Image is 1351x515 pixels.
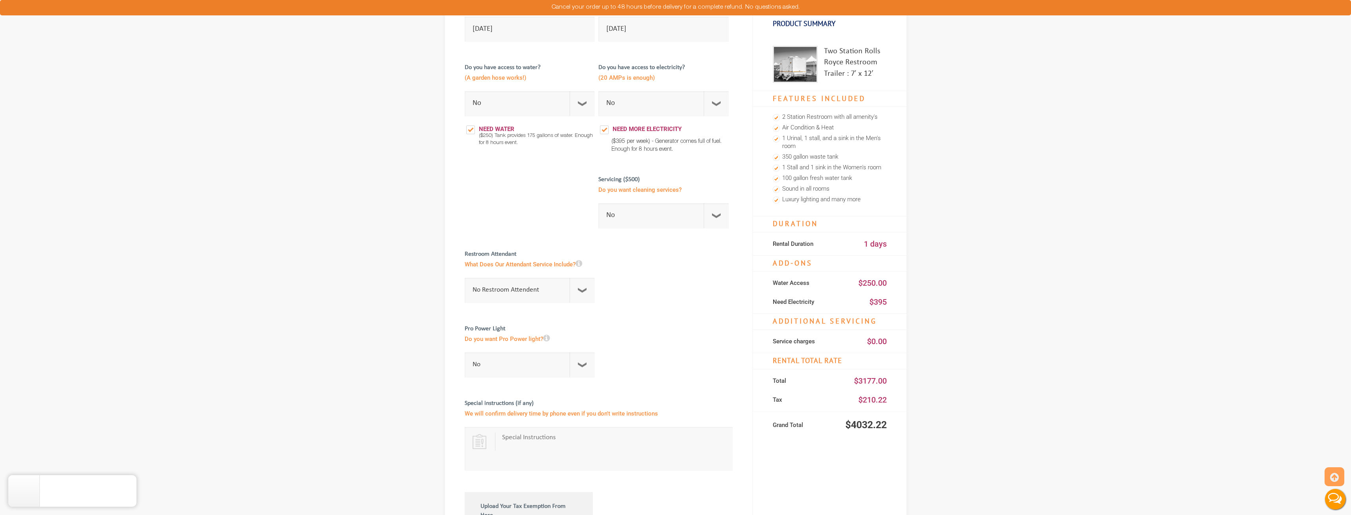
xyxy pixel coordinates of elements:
span: We will confirm delivery time by phone even if you don't write instructions [465,408,732,421]
li: 100 gallon fresh water tank [773,173,887,184]
div: $0.00 [830,334,887,349]
h4: Features Included [753,91,906,107]
li: Air Condition & Heat [773,123,887,133]
h4: Additional Servicing [753,313,906,330]
span: $395 per week [613,139,648,144]
div: $250.00 [830,275,887,290]
li: Luxury lighting and many more [773,195,887,205]
label: Do you have access to water? [465,63,595,89]
div: Service charges [773,334,830,349]
span: ( ) - Generator comes full of fuel. Enough for 8 hours event. [598,138,729,154]
div: 1 days [830,236,887,251]
div: $4032.22 [830,418,887,433]
div: Tax [773,392,830,407]
div: $395 [830,294,887,309]
div: ($250) Tank provides 175 gallons of water. Enough for 8 hours event. [479,133,594,147]
span: (20 AMPs is enough) [598,72,729,85]
label: Do you have access to electricity? [598,63,729,89]
li: 1 Urinal, 1 stall, and a sink in the Men's room [773,133,887,152]
strong: Need more Electricity [613,125,682,133]
div: Total [773,373,830,388]
label: Servicing ($500) [598,175,729,201]
div: $210.22 [830,392,887,407]
label: Special instructions (if any) [465,399,732,425]
h4: Duration [753,216,906,232]
span: What Does Our Attendant Service Include? [465,259,595,272]
li: 350 gallon waste tank [773,152,887,163]
div: Two Station Rolls Royce Restroom Trailer : 7′ x 12′ [824,46,887,83]
label: Restroom Attendant [465,250,595,276]
button: Live Chat [1319,483,1351,515]
label: Pro Power Light [465,324,595,350]
h4: RENTAL Total RATE [753,353,906,369]
li: Sound in all rooms [773,184,887,195]
h4: Add-Ons [753,255,906,272]
span: (A garden hose works!) [465,72,595,85]
li: 1 Stall and 1 sink in the Women's room [773,163,887,173]
span: Do you want cleaning services? [598,184,729,197]
div: Rental Duration [773,236,830,251]
div: Grand Total [773,418,830,433]
span: Do you want Pro Power light? [465,333,595,346]
li: 2 Station Restroom with all amenity's [773,112,887,123]
div: Water Access [773,275,830,290]
div: Need Electricity [773,294,830,309]
strong: Need Water [479,125,514,133]
div: $3177.00 [830,373,887,388]
h3: Product Summary [753,15,906,32]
